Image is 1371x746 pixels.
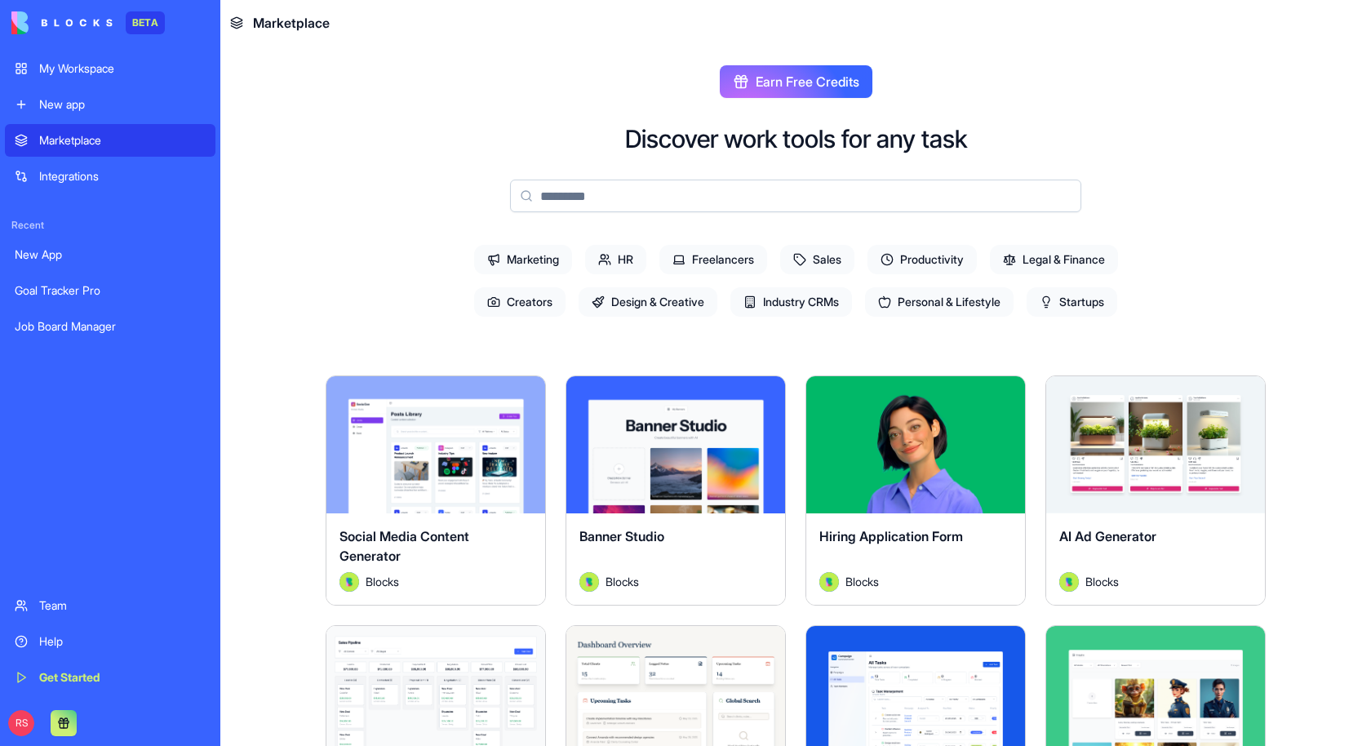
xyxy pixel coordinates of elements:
[5,124,215,157] a: Marketplace
[5,310,215,343] a: Job Board Manager
[15,282,206,299] div: Goal Tracker Pro
[11,11,165,34] a: BETA
[1085,573,1119,590] span: Blocks
[126,11,165,34] div: BETA
[39,168,206,184] div: Integrations
[865,287,1014,317] span: Personal & Lifestyle
[474,287,566,317] span: Creators
[5,88,215,121] a: New app
[845,573,879,590] span: Blocks
[366,573,399,590] span: Blocks
[720,65,872,98] button: Earn Free Credits
[5,274,215,307] a: Goal Tracker Pro
[8,710,34,736] span: RS
[5,625,215,658] a: Help
[11,11,113,34] img: logo
[1059,528,1156,544] span: AI Ad Generator
[1059,572,1079,592] img: Avatar
[474,245,572,274] span: Marketing
[39,60,206,77] div: My Workspace
[5,589,215,622] a: Team
[659,245,767,274] span: Freelancers
[625,124,967,153] h2: Discover work tools for any task
[579,526,772,572] div: Banner Studio
[819,572,839,592] img: Avatar
[5,219,215,232] span: Recent
[585,245,646,274] span: HR
[339,572,359,592] img: Avatar
[5,52,215,85] a: My Workspace
[15,318,206,335] div: Job Board Manager
[39,633,206,650] div: Help
[339,526,532,572] div: Social Media Content Generator
[579,528,664,544] span: Banner Studio
[566,375,786,606] a: Banner StudioAvatarBlocks
[819,528,963,544] span: Hiring Application Form
[39,669,206,686] div: Get Started
[579,572,599,592] img: Avatar
[730,287,852,317] span: Industry CRMs
[606,573,639,590] span: Blocks
[579,287,717,317] span: Design & Creative
[326,375,546,606] a: Social Media Content GeneratorAvatarBlocks
[5,661,215,694] a: Get Started
[990,245,1118,274] span: Legal & Finance
[819,526,1012,572] div: Hiring Application Form
[5,238,215,271] a: New App
[339,528,469,564] span: Social Media Content Generator
[15,246,206,263] div: New App
[39,96,206,113] div: New app
[253,13,330,33] span: Marketplace
[1045,375,1266,606] a: AI Ad GeneratorAvatarBlocks
[1027,287,1117,317] span: Startups
[5,160,215,193] a: Integrations
[1059,526,1252,572] div: AI Ad Generator
[756,72,859,91] span: Earn Free Credits
[805,375,1026,606] a: Hiring Application FormAvatarBlocks
[780,245,854,274] span: Sales
[867,245,977,274] span: Productivity
[39,132,206,149] div: Marketplace
[39,597,206,614] div: Team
